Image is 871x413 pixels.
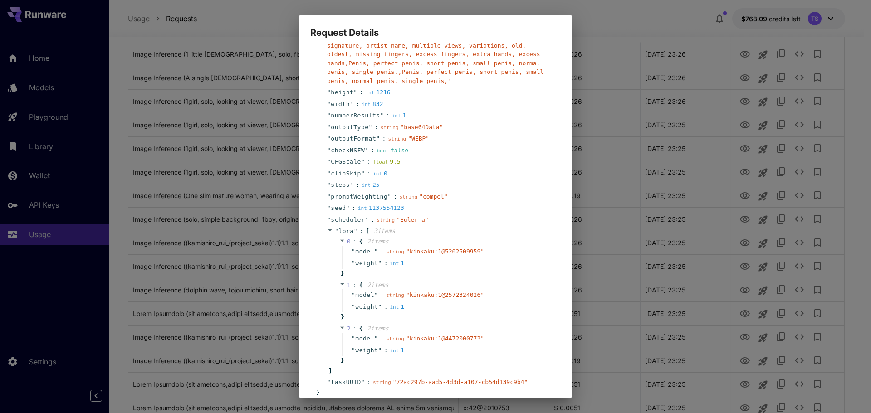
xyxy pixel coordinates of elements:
[393,379,528,385] span: " 72ac297b-aad5-4d3d-a107-cb54d139c9b4 "
[359,324,363,333] span: {
[373,159,388,165] span: float
[371,146,375,155] span: :
[331,169,361,178] span: clipSkip
[384,346,388,355] span: :
[406,292,484,298] span: " kinkaku:1@2572324026 "
[361,170,365,177] span: "
[327,101,331,107] span: "
[331,146,365,155] span: checkNSFW
[390,346,404,355] div: 1
[387,193,391,200] span: "
[353,324,357,333] span: :
[365,88,390,97] div: 1216
[376,135,380,142] span: "
[327,204,331,211] span: "
[373,157,401,166] div: 9.5
[355,291,374,300] span: model
[358,204,404,213] div: 1137554123
[406,248,484,255] span: " kinkaku:1@5202509959 "
[377,146,408,155] div: false
[347,325,351,332] span: 2
[406,335,484,342] span: " kinkaku:1@4472000773 "
[374,248,378,255] span: "
[353,237,357,246] span: :
[315,388,320,397] span: }
[355,334,374,343] span: model
[350,181,353,188] span: "
[367,282,388,288] span: 2 item s
[378,303,382,310] span: "
[390,261,399,267] span: int
[331,215,365,224] span: scheduler
[367,238,388,245] span: 2 item s
[380,247,384,256] span: :
[382,134,386,143] span: :
[331,111,380,120] span: numberResults
[380,112,384,119] span: "
[392,113,401,119] span: int
[373,379,391,385] span: string
[373,169,387,178] div: 0
[352,248,355,255] span: "
[327,193,331,200] span: "
[335,228,338,234] span: "
[392,111,406,120] div: 1
[365,90,374,96] span: int
[327,124,331,131] span: "
[384,302,388,311] span: :
[353,281,357,290] span: :
[399,194,417,200] span: string
[354,228,357,234] span: "
[331,123,368,132] span: outputType
[361,379,365,385] span: "
[346,204,350,211] span: "
[347,282,351,288] span: 1
[377,148,389,154] span: bool
[338,228,353,234] span: lora
[359,237,363,246] span: {
[375,123,378,132] span: :
[365,147,368,154] span: "
[339,269,344,278] span: }
[327,181,331,188] span: "
[386,249,404,255] span: string
[360,227,363,236] span: :
[367,169,371,178] span: :
[396,216,428,223] span: " Euler a "
[327,112,331,119] span: "
[386,336,404,342] span: string
[390,348,399,354] span: int
[378,260,382,267] span: "
[331,134,376,143] span: outputFormat
[331,88,353,97] span: height
[327,158,331,165] span: "
[355,247,374,256] span: model
[365,216,368,223] span: "
[378,347,382,354] span: "
[356,100,359,109] span: :
[401,124,443,131] span: " base64Data "
[352,335,355,342] span: "
[359,281,363,290] span: {
[355,302,378,311] span: weight
[327,216,331,223] span: "
[388,136,406,142] span: string
[390,302,404,311] div: 1
[374,292,378,298] span: "
[362,182,371,188] span: int
[371,215,375,224] span: :
[352,292,355,298] span: "
[367,325,388,332] span: 2 item s
[331,378,361,387] span: taskUUID
[419,193,448,200] span: " compel "
[352,347,355,354] span: "
[352,204,356,213] span: :
[367,378,371,387] span: :
[331,180,350,189] span: steps
[327,147,331,154] span: "
[327,24,543,84] span: " worst quality, bad quality, very displeasing, displeasing, bad anatomy, artistic error, lowres,...
[377,217,395,223] span: string
[352,303,355,310] span: "
[352,260,355,267] span: "
[339,356,344,365] span: }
